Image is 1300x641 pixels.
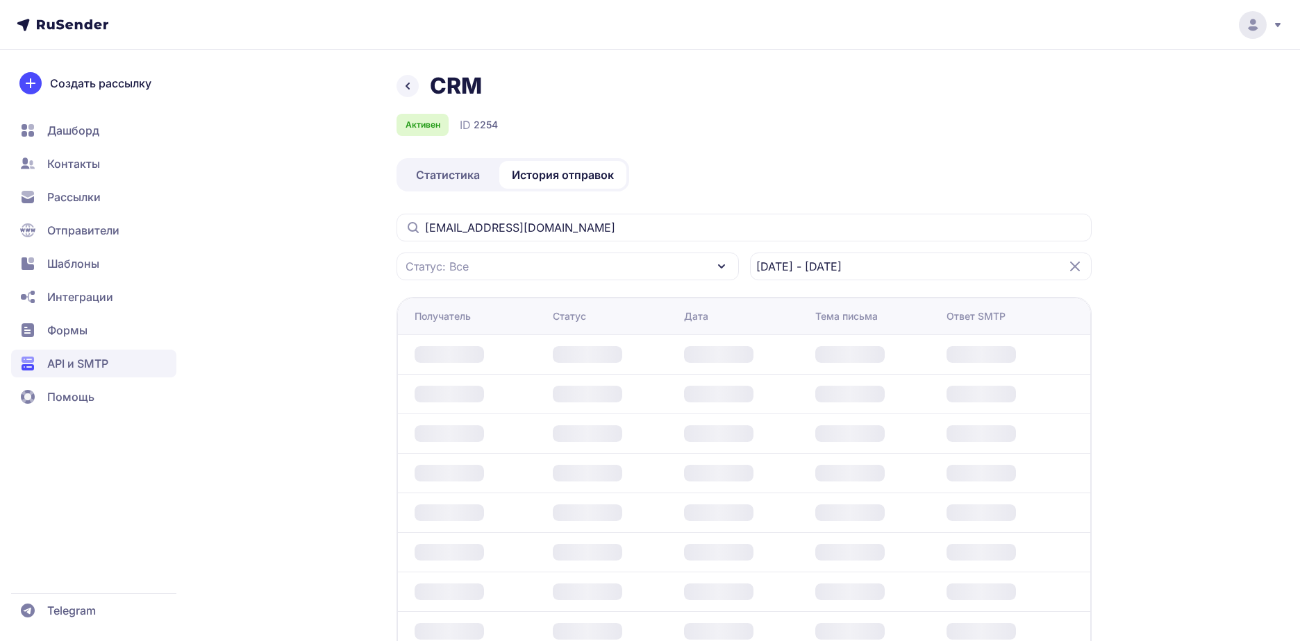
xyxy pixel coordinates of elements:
[47,122,99,139] span: Дашборд
[750,253,1092,280] input: Datepicker input
[50,75,151,92] span: Создать рассылку
[47,355,108,372] span: API и SMTP
[47,602,96,619] span: Telegram
[947,309,1006,323] div: Ответ SMTP
[512,166,614,183] span: История отправок
[47,155,100,172] span: Контакты
[815,309,878,323] div: Тема письма
[47,222,119,239] span: Отправители
[474,118,498,132] span: 2254
[553,309,586,323] div: Статус
[499,161,626,189] a: История отправок
[47,189,101,205] span: Рассылки
[47,322,87,339] span: Формы
[11,597,176,624] a: Telegram
[47,289,113,305] span: Интеграции
[406,258,469,275] span: Статус: Все
[684,309,708,323] div: Дата
[47,388,94,405] span: Помощь
[399,161,497,189] a: Статистика
[416,166,480,183] span: Статистика
[430,72,482,100] h1: CRM
[406,119,440,130] span: Активен
[415,309,471,323] div: Получатель
[397,214,1092,241] input: Поиск
[47,255,99,272] span: Шаблоны
[460,117,498,133] div: ID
